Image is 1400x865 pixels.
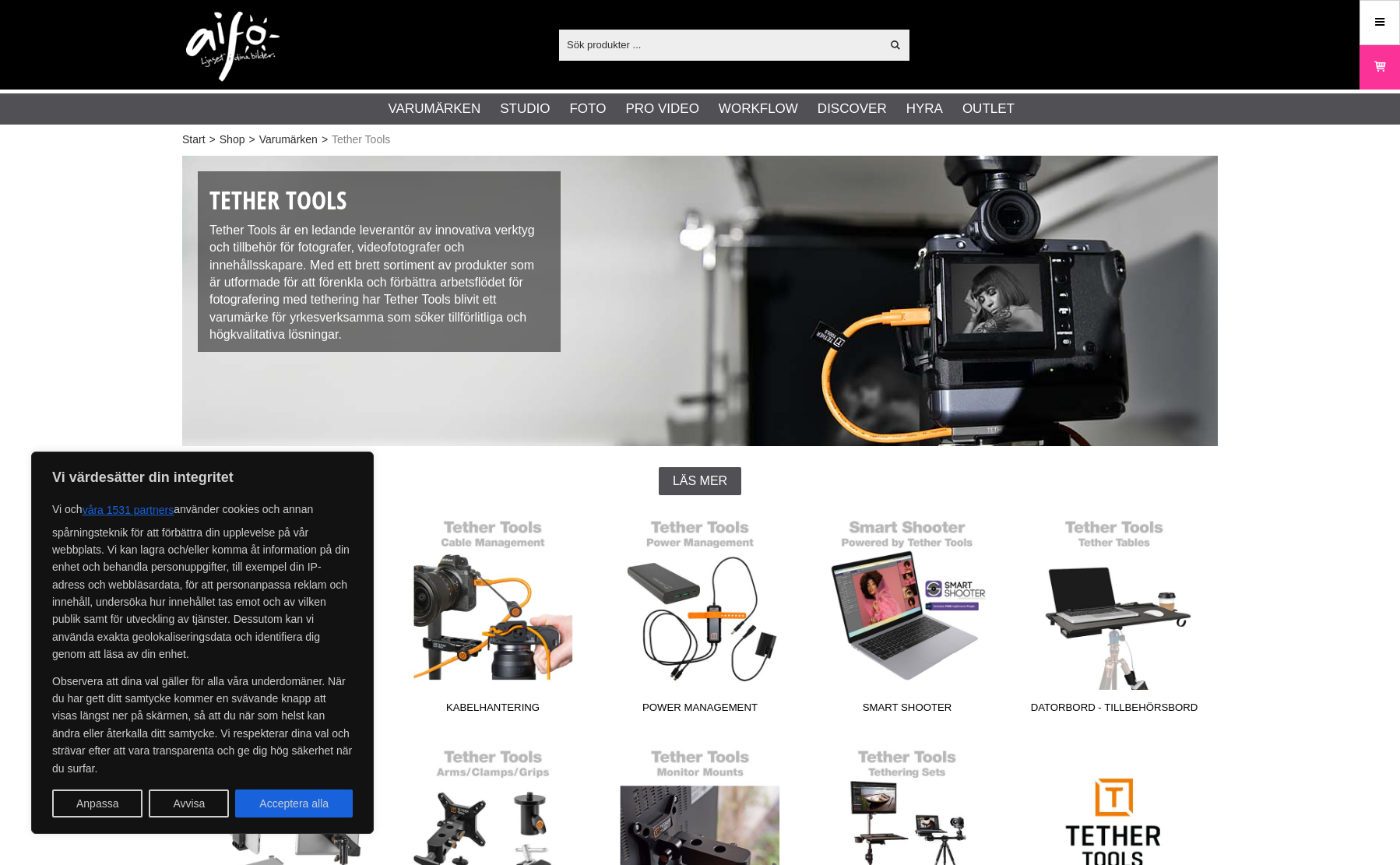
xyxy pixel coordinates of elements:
p: Vi och använder cookies och annan spårningsteknik för att förbättra din upplevelse på vår webbpla... [52,496,353,663]
a: Foto [569,99,606,119]
img: Tether Tools studiotillbehör för direktfångst [182,156,1218,446]
a: Studio [500,99,550,119]
p: Vi värdesätter din integritet [52,468,353,487]
h1: Tether Tools [209,183,549,218]
a: Outlet [962,99,1015,119]
input: Sök produkter ... [559,33,881,56]
button: Anpassa [52,789,142,818]
img: logo.png [186,12,280,82]
a: Pro Video [625,99,698,119]
button: Avvisa [149,789,229,818]
p: Observera att dina val gäller för alla våra underdomäner. När du har gett ditt samtycke kommer en... [52,673,353,777]
a: Start [182,132,206,148]
span: Smart Shooter [804,700,1011,721]
div: Tether Tools är en ledande leverantör av innovativa verktyg och tillbehör för fotografer, videofo... [198,171,561,352]
span: > [322,132,328,148]
span: > [209,132,216,148]
a: Kabelhantering [389,511,596,721]
span: Power Management [596,700,804,721]
a: Workflow [719,99,798,119]
button: våra 1531 partners [83,496,174,524]
a: Power Management [596,511,804,721]
span: Datorbord - Tillbehörsbord [1011,700,1218,721]
a: Shop [220,132,245,148]
button: Acceptera alla [235,789,353,818]
span: > [248,132,255,148]
a: Datorbord - Tillbehörsbord [1011,511,1218,721]
span: Kabelhantering [389,700,596,721]
a: Hyra [906,99,943,119]
a: Varumärken [259,132,318,148]
a: Discover [818,99,887,119]
a: Smart Shooter [804,511,1011,721]
span: Tether Tools [332,132,390,148]
div: Vi värdesätter din integritet [31,452,374,834]
span: Läs mer [673,474,727,488]
a: Varumärken [389,99,481,119]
